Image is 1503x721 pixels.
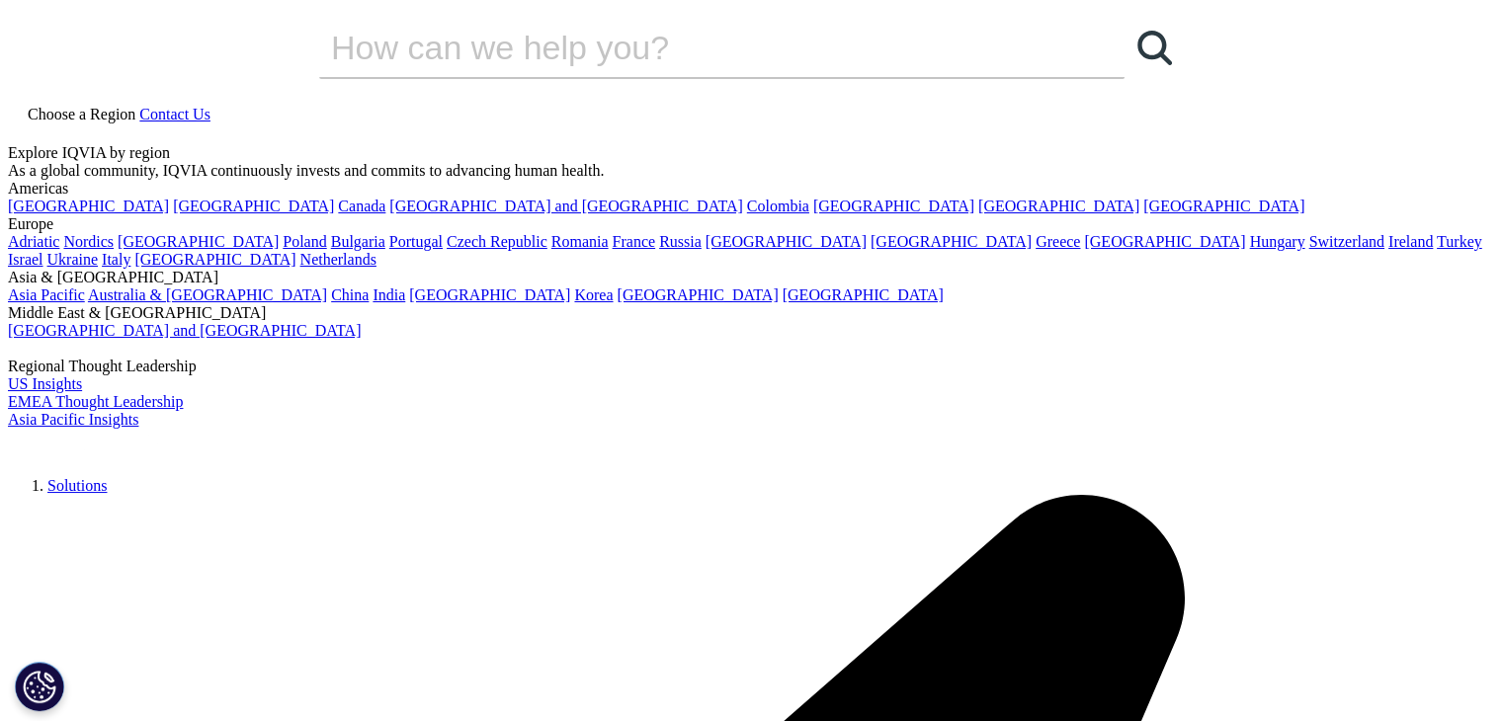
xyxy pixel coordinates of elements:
[617,286,778,303] a: [GEOGRAPHIC_DATA]
[783,286,944,303] a: [GEOGRAPHIC_DATA]
[1249,233,1304,250] a: Hungary
[331,233,385,250] a: Bulgaria
[8,233,59,250] a: Adriatic
[88,286,327,303] a: Australia & [GEOGRAPHIC_DATA]
[871,233,1032,250] a: [GEOGRAPHIC_DATA]
[8,411,138,428] a: Asia Pacific Insights
[319,18,1068,77] input: Search
[8,375,82,392] a: US Insights
[8,358,1495,375] div: Regional Thought Leadership
[331,286,369,303] a: China
[813,198,974,214] a: [GEOGRAPHIC_DATA]
[574,286,613,303] a: Korea
[338,198,385,214] a: Canada
[8,269,1495,286] div: Asia & [GEOGRAPHIC_DATA]
[1084,233,1245,250] a: [GEOGRAPHIC_DATA]
[1125,18,1184,77] a: Search
[47,251,99,268] a: Ukraine
[8,429,166,457] img: IQVIA Healthcare Information Technology and Pharma Clinical Research Company
[613,233,656,250] a: France
[1388,233,1433,250] a: Ireland
[47,477,107,494] a: Solutions
[1143,198,1304,214] a: [GEOGRAPHIC_DATA]
[389,198,742,214] a: [GEOGRAPHIC_DATA] and [GEOGRAPHIC_DATA]
[283,233,326,250] a: Poland
[173,198,334,214] a: [GEOGRAPHIC_DATA]
[447,233,547,250] a: Czech Republic
[8,180,1495,198] div: Americas
[8,215,1495,233] div: Europe
[8,286,85,303] a: Asia Pacific
[1137,31,1172,65] svg: Search
[706,233,867,250] a: [GEOGRAPHIC_DATA]
[134,251,295,268] a: [GEOGRAPHIC_DATA]
[8,198,169,214] a: [GEOGRAPHIC_DATA]
[8,162,1495,180] div: As a global community, IQVIA continuously invests and commits to advancing human health.
[1437,233,1482,250] a: Turkey
[118,233,279,250] a: [GEOGRAPHIC_DATA]
[8,304,1495,322] div: Middle East & [GEOGRAPHIC_DATA]
[659,233,702,250] a: Russia
[28,106,135,122] span: Choose a Region
[1308,233,1383,250] a: Switzerland
[300,251,376,268] a: Netherlands
[1036,233,1080,250] a: Greece
[8,393,183,410] a: EMEA Thought Leadership
[8,322,361,339] a: [GEOGRAPHIC_DATA] and [GEOGRAPHIC_DATA]
[373,286,405,303] a: India
[978,198,1139,214] a: [GEOGRAPHIC_DATA]
[8,251,43,268] a: Israel
[389,233,443,250] a: Portugal
[15,662,64,711] button: Cookie Settings
[102,251,130,268] a: Italy
[551,233,609,250] a: Romania
[139,106,210,122] a: Contact Us
[8,144,1495,162] div: Explore IQVIA by region
[409,286,570,303] a: [GEOGRAPHIC_DATA]
[63,233,114,250] a: Nordics
[747,198,809,214] a: Colombia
